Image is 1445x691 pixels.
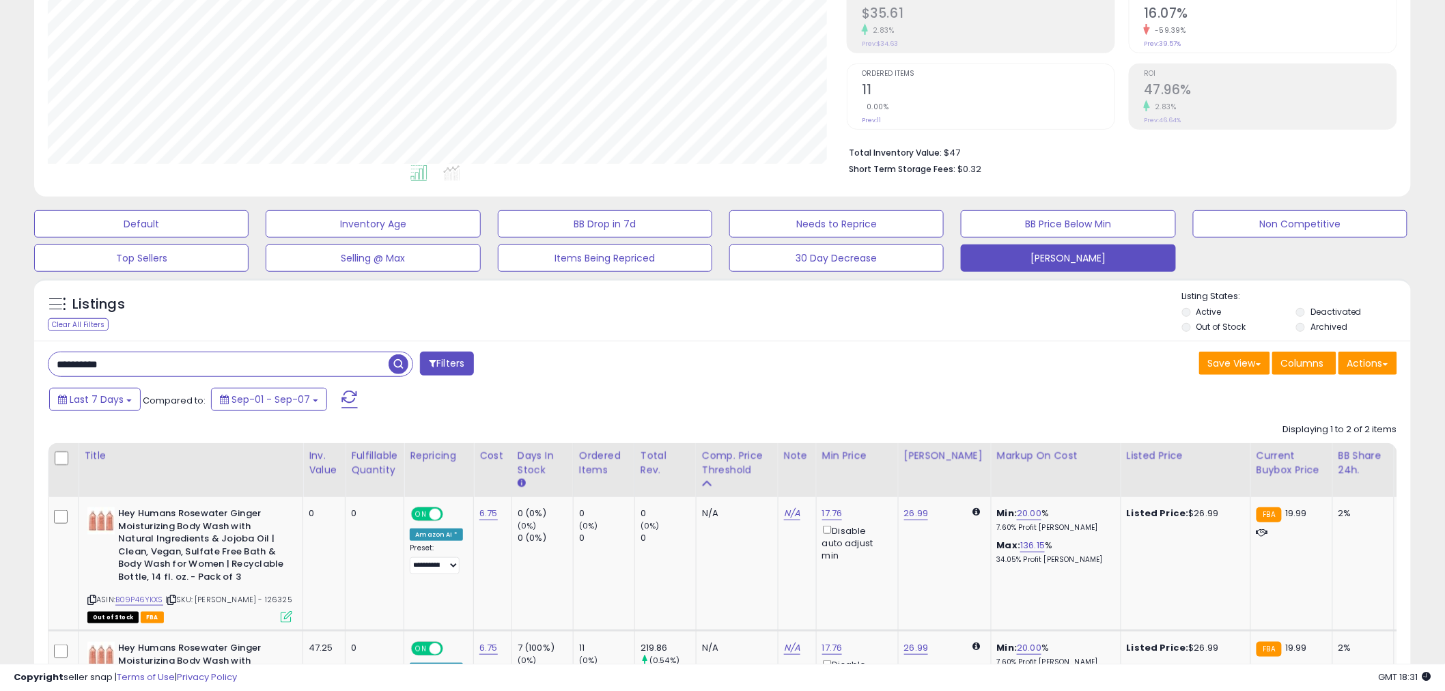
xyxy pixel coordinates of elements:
small: 0.00% [862,102,889,112]
h2: 16.07% [1144,5,1397,24]
span: ON [413,509,430,520]
div: Displaying 1 to 2 of 2 items [1283,423,1397,436]
div: Comp. Price Threshold [702,449,772,477]
a: 26.99 [904,507,929,520]
div: seller snap | | [14,671,237,684]
div: 2% [1338,642,1384,654]
span: OFF [441,509,463,520]
li: $47 [849,143,1387,160]
h2: 11 [862,82,1114,100]
a: 6.75 [479,507,498,520]
div: Inv. value [309,449,339,477]
div: N/A [702,642,768,654]
div: 219.86 [641,642,696,654]
a: Terms of Use [117,671,175,683]
button: Items Being Repriced [498,244,712,272]
button: Top Sellers [34,244,249,272]
div: 0 (0%) [518,532,573,544]
button: [PERSON_NAME] [961,244,1175,272]
a: 17.76 [822,507,843,520]
th: The percentage added to the cost of goods (COGS) that forms the calculator for Min & Max prices. [991,443,1121,497]
b: Min: [997,507,1018,520]
div: Preset: [410,544,463,574]
button: Save View [1199,352,1270,375]
img: 41aYMaad6tL._SL40_.jpg [87,642,115,669]
button: 30 Day Decrease [729,244,944,272]
div: Cost [479,449,506,463]
label: Archived [1310,321,1347,333]
span: 19.99 [1285,641,1307,654]
div: ASIN: [87,507,292,621]
div: $26.99 [1127,507,1240,520]
a: B09P46YKXS [115,594,163,606]
small: Prev: 39.57% [1144,40,1181,48]
div: Title [84,449,297,463]
b: Listed Price: [1127,641,1189,654]
button: Filters [420,352,473,376]
b: Min: [997,641,1018,654]
button: BB Drop in 7d [498,210,712,238]
small: (0%) [579,520,598,531]
button: Last 7 Days [49,388,141,411]
div: Clear All Filters [48,318,109,331]
div: Repricing [410,449,468,463]
button: Columns [1272,352,1336,375]
div: Min Price [822,449,893,463]
small: Days In Stock. [518,477,526,490]
div: 7 (100%) [518,642,573,654]
div: Days In Stock [518,449,567,477]
button: Non Competitive [1193,210,1407,238]
div: Markup on Cost [997,449,1115,463]
small: Prev: $34.63 [862,40,898,48]
button: BB Price Below Min [961,210,1175,238]
div: 0 [641,532,696,544]
span: Columns [1281,356,1324,370]
div: Ordered Items [579,449,629,477]
small: 2.83% [868,25,895,36]
b: Short Term Storage Fees: [849,163,955,175]
a: N/A [784,641,800,655]
div: % [997,507,1110,533]
a: N/A [784,507,800,520]
div: 0 (0%) [518,507,573,520]
a: 17.76 [822,641,843,655]
div: [PERSON_NAME] [904,449,985,463]
a: 20.00 [1017,641,1041,655]
a: 136.15 [1020,539,1045,552]
small: FBA [1257,507,1282,522]
label: Deactivated [1310,306,1362,318]
div: 47.25 [309,642,335,654]
button: Default [34,210,249,238]
img: 41aYMaad6tL._SL40_.jpg [87,507,115,535]
div: Total Rev. [641,449,690,477]
div: Current Buybox Price [1257,449,1327,477]
div: N/A [702,507,768,520]
span: Ordered Items [862,70,1114,78]
small: 2.83% [1150,102,1177,112]
div: Note [784,449,811,463]
p: 7.60% Profit [PERSON_NAME] [997,523,1110,533]
a: 6.75 [479,641,498,655]
span: | SKU: [PERSON_NAME] - 126325 [165,594,292,605]
h5: Listings [72,295,125,314]
div: 0 [579,507,634,520]
b: Max: [997,539,1021,552]
span: Last 7 Days [70,393,124,406]
span: $0.32 [957,163,981,175]
span: All listings that are currently out of stock and unavailable for purchase on Amazon [87,612,139,623]
button: Needs to Reprice [729,210,944,238]
span: OFF [441,643,463,655]
small: Prev: 11 [862,116,881,124]
small: FBA [1257,642,1282,657]
div: Disable auto adjust min [822,523,888,562]
div: BB Share 24h. [1338,449,1388,477]
a: 26.99 [904,641,929,655]
small: Prev: 46.64% [1144,116,1181,124]
div: Listed Price [1127,449,1245,463]
div: 11 [579,642,634,654]
button: Selling @ Max [266,244,480,272]
button: Actions [1338,352,1397,375]
div: 0 [351,507,393,520]
div: 0 [309,507,335,520]
p: 34.05% Profit [PERSON_NAME] [997,555,1110,565]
